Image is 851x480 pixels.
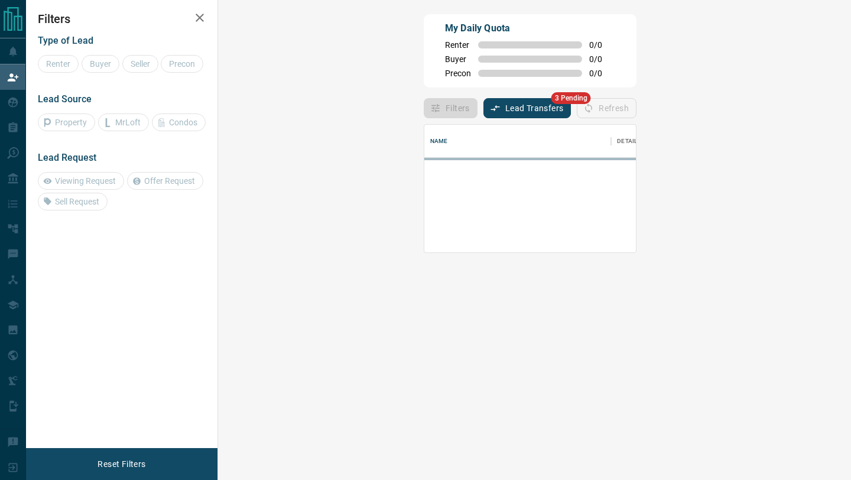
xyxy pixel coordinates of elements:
[483,98,571,118] button: Lead Transfers
[430,125,448,158] div: Name
[551,92,591,104] span: 3 Pending
[445,54,471,64] span: Buyer
[38,35,93,46] span: Type of Lead
[445,69,471,78] span: Precon
[589,69,615,78] span: 0 / 0
[445,40,471,50] span: Renter
[90,454,153,474] button: Reset Filters
[38,93,92,105] span: Lead Source
[617,125,641,158] div: Details
[424,125,611,158] div: Name
[589,54,615,64] span: 0 / 0
[589,40,615,50] span: 0 / 0
[38,12,206,26] h2: Filters
[445,21,615,35] p: My Daily Quota
[38,152,96,163] span: Lead Request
